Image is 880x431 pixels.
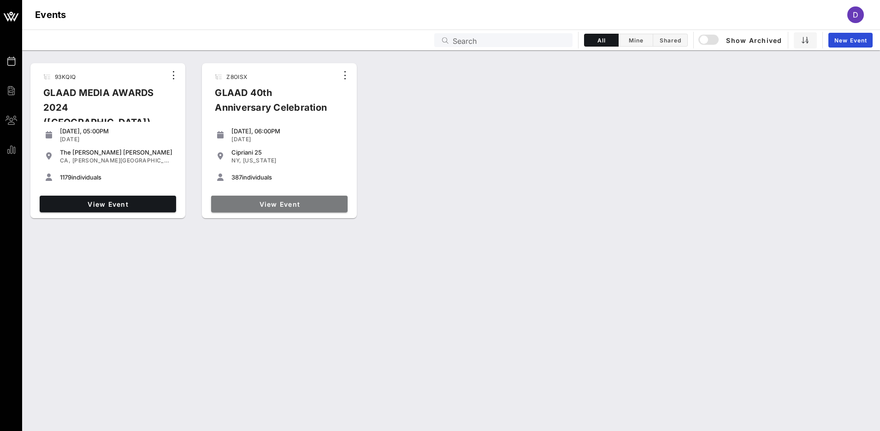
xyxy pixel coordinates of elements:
span: Z8OISX [226,73,247,80]
span: NY, [231,157,241,164]
span: 387 [231,174,242,181]
a: View Event [211,196,348,212]
span: All [590,37,613,44]
span: New Event [834,37,867,44]
div: [DATE] [231,136,344,143]
button: Show Archived [699,32,782,48]
div: Cipriani 25 [231,149,344,156]
span: Shared [659,37,682,44]
button: All [584,34,619,47]
span: View Event [215,200,344,208]
a: New Event [828,33,873,48]
span: View Event [43,200,172,208]
a: View Event [40,196,176,212]
div: D [847,6,864,23]
div: GLAAD 40th Anniversary Celebration [207,85,337,122]
span: Mine [624,37,647,44]
span: Show Archived [700,35,782,46]
div: [DATE] [60,136,172,143]
span: CA, [60,157,71,164]
button: Mine [619,34,653,47]
div: individuals [231,174,344,181]
div: GLAAD MEDIA AWARDS 2024 ([GEOGRAPHIC_DATA]) [36,85,166,137]
div: individuals [60,174,172,181]
div: [DATE], 06:00PM [231,127,344,135]
span: [PERSON_NAME][GEOGRAPHIC_DATA] [72,157,182,164]
span: D [853,10,858,19]
div: The [PERSON_NAME] [PERSON_NAME] [60,149,172,156]
span: 1179 [60,174,71,181]
button: Shared [653,34,688,47]
h1: Events [35,7,66,22]
span: [US_STATE] [243,157,277,164]
span: 93KQIQ [55,73,76,80]
div: [DATE], 05:00PM [60,127,172,135]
